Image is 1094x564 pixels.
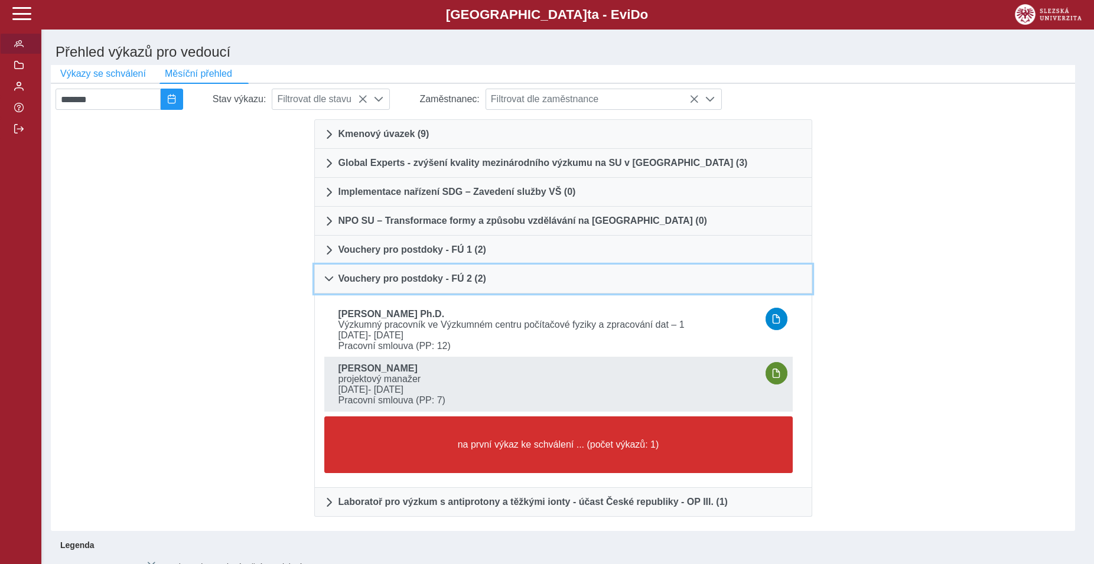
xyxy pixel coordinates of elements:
[334,395,761,406] span: Pracovní smlouva (PP: 7)
[640,7,649,22] span: o
[1015,4,1082,25] img: logo_web_su.png
[161,89,183,110] button: 2025/08
[587,7,591,22] span: t
[334,341,761,351] span: Pracovní smlouva (PP: 12)
[165,69,232,79] span: Měsíční přehled
[51,39,1085,65] h1: Přehled výkazů pro vedoucí
[334,374,761,384] span: projektový manažer
[155,65,242,83] button: Měsíční přehled
[334,384,761,395] span: [DATE]
[272,89,367,109] span: Filtrovat dle stavu
[338,216,707,226] span: NPO SU – Transformace formy a způsobu vzdělávání na [GEOGRAPHIC_DATA] (0)
[486,89,699,109] span: Filtrovat dle zaměstnance
[56,536,1070,555] b: Legenda
[338,497,728,507] span: Laboratoř pro výzkum s antiprotony a těžkými ionty - účast České republiky - OP III. (1)
[338,363,418,373] b: [PERSON_NAME]
[368,330,403,340] span: - [DATE]
[334,330,761,341] span: [DATE]
[51,65,155,83] button: Výkazy se schválení
[338,187,576,197] span: Implementace nařízení SDG – Zavedení služby VŠ (0)
[368,384,403,395] span: - [DATE]
[183,89,272,110] div: Stav výkazu:
[334,439,783,450] span: na první výkaz ke schválení ... (počet výkazů: 1)
[338,309,445,319] b: [PERSON_NAME] Ph.D.
[334,320,761,330] span: Výzkumný pracovník ve Výzkumném centru počítačové fyziky a zpracování dat – 1
[338,129,429,139] span: Kmenový úvazek (9)
[60,69,146,79] span: Výkazy se schválení
[324,416,793,473] button: na první výkaz ke schválení ... (počet výkazů: 1)
[338,245,486,255] span: Vouchery pro postdoky - FÚ 1 (2)
[35,7,1059,22] b: [GEOGRAPHIC_DATA] a - Evi
[630,7,640,22] span: D
[338,158,748,168] span: Global Experts - zvýšení kvality mezinárodního výzkumu na SU v [GEOGRAPHIC_DATA] (3)
[390,89,485,110] div: Zaměstnanec:
[338,274,486,283] span: Vouchery pro postdoky - FÚ 2 (2)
